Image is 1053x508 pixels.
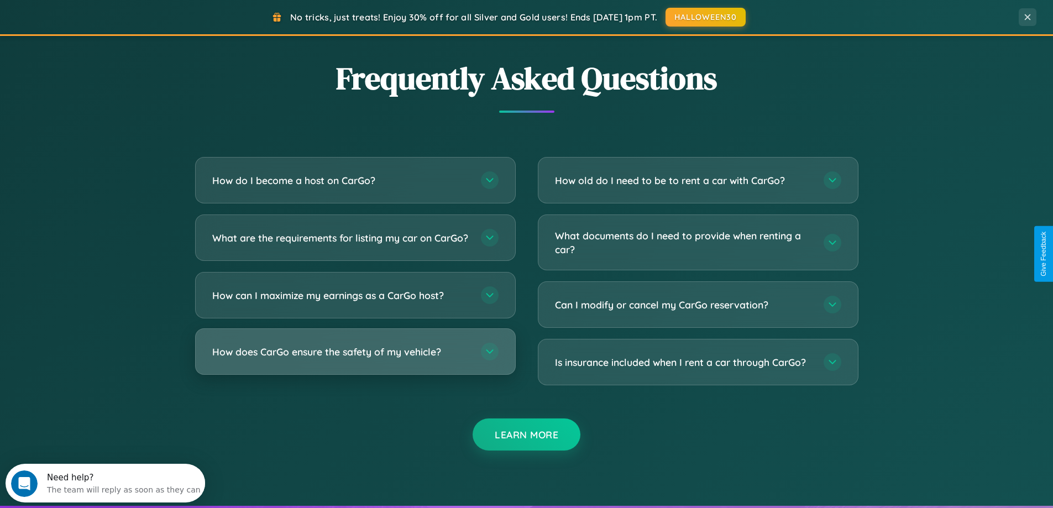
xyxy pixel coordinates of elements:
[212,174,470,187] h3: How do I become a host on CarGo?
[1040,232,1047,276] div: Give Feedback
[555,298,813,312] h3: Can I modify or cancel my CarGo reservation?
[4,4,206,35] div: Open Intercom Messenger
[6,464,205,502] iframe: Intercom live chat discovery launcher
[666,8,746,27] button: HALLOWEEN30
[555,355,813,369] h3: Is insurance included when I rent a car through CarGo?
[555,229,813,256] h3: What documents do I need to provide when renting a car?
[41,9,195,18] div: Need help?
[195,57,858,99] h2: Frequently Asked Questions
[212,345,470,359] h3: How does CarGo ensure the safety of my vehicle?
[41,18,195,30] div: The team will reply as soon as they can
[473,418,580,451] button: Learn More
[212,289,470,302] h3: How can I maximize my earnings as a CarGo host?
[290,12,657,23] span: No tricks, just treats! Enjoy 30% off for all Silver and Gold users! Ends [DATE] 1pm PT.
[555,174,813,187] h3: How old do I need to be to rent a car with CarGo?
[212,231,470,245] h3: What are the requirements for listing my car on CarGo?
[11,470,38,497] iframe: Intercom live chat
